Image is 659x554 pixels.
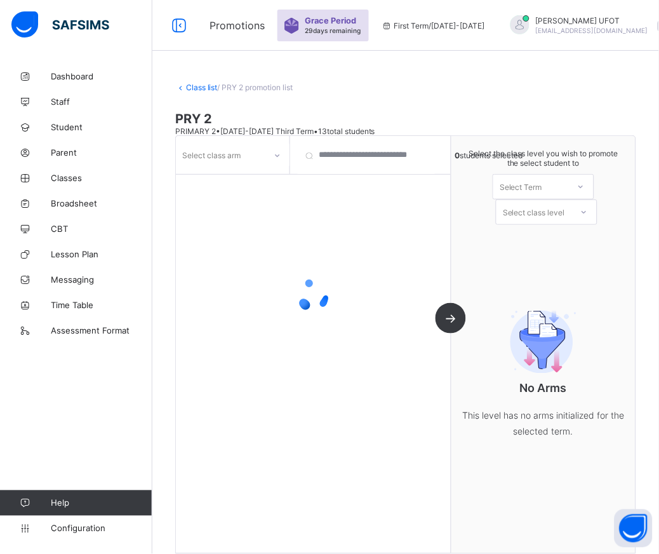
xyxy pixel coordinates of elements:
span: Dashboard [51,71,152,81]
button: Open asap [615,510,653,548]
img: filter.9c15f445b04ce8b7d5281b41737f44c2.svg [496,310,591,374]
span: Parent [51,147,152,158]
b: 0 [455,151,460,160]
div: Select class arm [182,143,241,167]
span: [PERSON_NAME] UFOT [536,16,648,25]
div: Select class level [503,199,565,225]
p: This level has no arms initialized for the selected term. [451,408,636,440]
span: Student [51,122,152,132]
span: CBT [51,224,152,234]
span: Help [51,498,152,508]
span: Assessment Format [51,325,152,335]
img: safsims [11,11,109,38]
span: Configuration [51,524,152,534]
span: Promotions [210,19,265,32]
div: Select Term [500,174,542,199]
span: / PRY 2 promotion list [218,83,293,92]
div: No Arms [451,282,636,465]
span: Staff [51,97,152,107]
span: Classes [51,173,152,183]
p: No Arms [451,382,636,395]
span: Grace Period [305,16,356,25]
span: Time Table [51,300,152,310]
span: Lesson Plan [51,249,152,259]
span: Broadsheet [51,198,152,208]
span: students selected [455,151,523,160]
span: [EMAIL_ADDRESS][DOMAIN_NAME] [536,27,648,34]
span: Messaging [51,274,152,285]
span: Select the class level you wish to promote the select student to [464,149,623,168]
a: Class list [186,83,218,92]
span: PRIMARY 2 • [DATE]-[DATE] Third Term • 13 total students [175,126,375,136]
span: session/term information [382,21,485,30]
span: PRY 2 [175,111,636,126]
span: 29 days remaining [305,27,361,34]
img: sticker-purple.71386a28dfed39d6af7621340158ba97.svg [284,18,300,34]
